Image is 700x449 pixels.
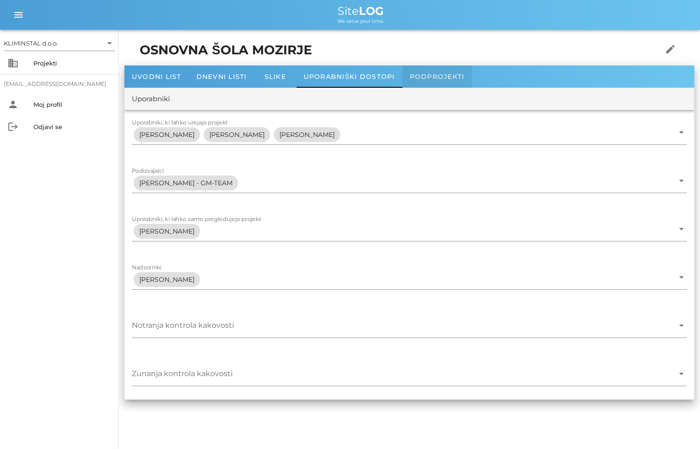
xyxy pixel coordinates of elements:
[209,127,265,142] span: [PERSON_NAME]
[139,176,233,190] span: [PERSON_NAME] - GM-TEAM
[665,44,676,55] i: edit
[7,121,19,132] i: logout
[132,72,181,81] span: Uvodni list
[132,168,164,175] label: Podizvajalci
[676,127,687,138] i: arrow_drop_down
[676,175,687,186] i: arrow_drop_down
[676,223,687,234] i: arrow_drop_down
[104,38,115,49] i: arrow_drop_down
[4,36,115,51] div: KLIMINSTAL d.o.o.
[196,72,247,81] span: Dnevni listi
[410,72,465,81] span: Podprojekti
[337,18,384,24] span: We value your time.
[676,320,687,331] i: arrow_drop_down
[4,39,58,47] div: KLIMINSTAL d.o.o.
[139,272,194,287] span: [PERSON_NAME]
[132,270,687,289] div: Nadzorniki[PERSON_NAME]
[132,264,162,271] label: Nadzorniki
[139,127,194,142] span: [PERSON_NAME]
[33,101,111,108] div: Moj profil
[7,58,19,69] i: business
[279,127,335,142] span: [PERSON_NAME]
[337,4,384,18] span: Site
[132,119,228,126] label: Uporabniki, ki lahko urejajo projekt
[7,99,19,110] i: person
[132,125,687,144] div: Uporabniki, ki lahko urejajo projekt[PERSON_NAME][PERSON_NAME][PERSON_NAME]
[139,224,194,239] span: [PERSON_NAME]
[132,318,687,338] div: Notranja kontrola kakovosti
[568,349,700,449] div: Pripomoček za klepet
[568,349,700,449] iframe: Chat Widget
[265,72,286,81] span: Slike
[33,59,111,67] div: Projekti
[132,216,262,223] label: Uporabniki, ki lahko samo pregledujejo projekt
[13,9,24,20] i: menu
[132,94,170,104] div: Uporabniki
[140,41,634,60] h1: OSNOVNA ŠOLA MOZIRJE
[132,173,687,193] div: Podizvajalci[PERSON_NAME] - GM-TEAM
[33,123,111,130] div: Odjavi se
[676,272,687,283] i: arrow_drop_down
[359,4,384,18] b: LOG
[304,72,395,81] span: Uporabniški dostopi
[132,366,687,386] div: Zunanja kontrola kakovosti
[132,221,687,241] div: Uporabniki, ki lahko samo pregledujejo projekt[PERSON_NAME]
